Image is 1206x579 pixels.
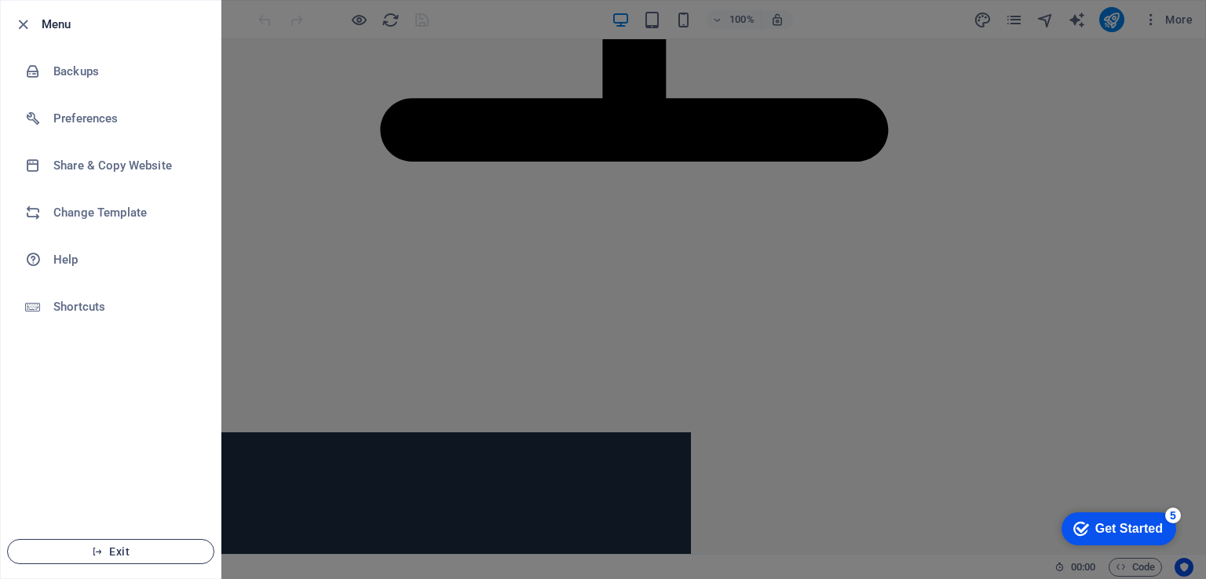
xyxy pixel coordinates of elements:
div: 5 [116,3,132,19]
div: Get Started [46,17,114,31]
h6: Help [53,250,199,269]
span: Exit [20,545,201,558]
button: 2 [31,325,38,344]
div: Get Started 5 items remaining, 0% complete [13,8,127,41]
h6: Share & Copy Website [53,156,199,175]
h6: Backups [53,62,199,81]
h6: Shortcuts [53,297,199,316]
h6: Change Template [53,203,199,222]
button: 1 [31,306,36,325]
a: Help [1,236,221,283]
button: 3 [31,344,38,362]
button: Exit [7,539,214,564]
h6: Menu [42,15,208,34]
h6: Preferences [53,109,199,128]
